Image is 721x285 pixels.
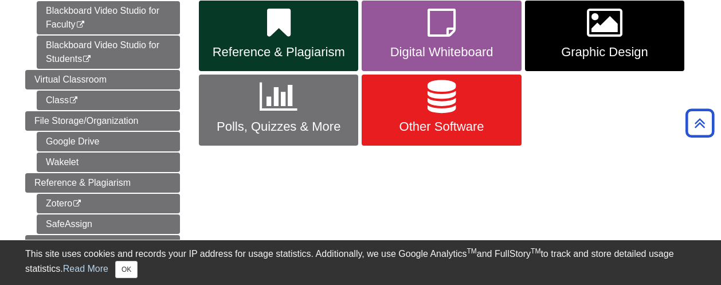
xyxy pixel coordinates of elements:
[63,264,108,274] a: Read More
[37,194,180,213] a: Zotero
[25,70,180,89] a: Virtual Classroom
[37,36,180,69] a: Blackboard Video Studio for Students
[25,247,696,278] div: This site uses cookies and records your IP address for usage statistics. Additionally, we use Goo...
[370,45,512,60] span: Digital Whiteboard
[531,247,540,255] sup: TM
[76,21,85,29] i: This link opens in a new window
[207,45,350,60] span: Reference & Plagiarism
[82,56,92,63] i: This link opens in a new window
[34,75,107,84] span: Virtual Classroom
[72,200,82,208] i: This link opens in a new window
[199,75,358,146] a: Polls, Quizzes & More
[115,261,138,278] button: Close
[34,116,138,126] span: File Storage/Organization
[37,153,180,172] a: Wakelet
[34,178,131,188] span: Reference & Plagiarism
[681,115,718,131] a: Back to Top
[37,132,180,151] a: Google Drive
[534,45,676,60] span: Graphic Design
[69,97,79,104] i: This link opens in a new window
[207,119,350,134] span: Polls, Quizzes & More
[37,214,180,234] a: SafeAssign
[25,111,180,131] a: File Storage/Organization
[37,1,180,34] a: Blackboard Video Studio for Faculty
[362,75,521,146] a: Other Software
[25,235,180,255] a: Digital Whiteboard
[370,119,512,134] span: Other Software
[362,1,521,72] a: Digital Whiteboard
[467,247,476,255] sup: TM
[37,91,180,110] a: Class
[199,1,358,72] a: Reference & Plagiarism
[25,173,180,193] a: Reference & Plagiarism
[525,1,684,72] a: Graphic Design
